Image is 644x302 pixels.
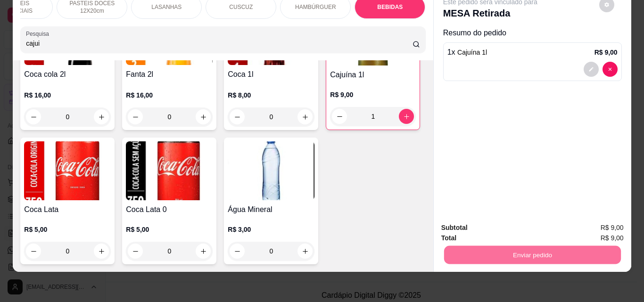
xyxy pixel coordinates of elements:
h4: Água Mineral [228,204,314,215]
button: decrease-product-quantity [128,109,143,124]
p: BEBIDAS [377,3,403,11]
img: product-image [24,141,111,200]
p: CUSCUZ [229,3,253,11]
button: decrease-product-quantity [26,109,41,124]
button: increase-product-quantity [297,109,313,124]
p: LASANHAS [151,3,182,11]
p: R$ 9,00 [594,48,618,57]
img: product-image [228,141,314,200]
p: MESA Retirada [443,7,537,20]
button: increase-product-quantity [94,244,109,259]
button: increase-product-quantity [297,244,313,259]
p: R$ 8,00 [228,90,314,100]
h4: Coca Lata [24,204,111,215]
p: R$ 9,00 [330,90,416,99]
label: Pesquisa [26,30,52,38]
h4: Cajuína 1l [330,69,416,81]
strong: Total [441,234,456,242]
button: increase-product-quantity [196,109,211,124]
input: Pesquisa [26,39,413,48]
h4: Fanta 2l [126,69,213,80]
p: R$ 5,00 [24,225,111,234]
p: R$ 16,00 [24,90,111,100]
h4: Coca Lata 0 [126,204,213,215]
p: HAMBÚRGUER [295,3,336,11]
p: R$ 5,00 [126,225,213,234]
button: increase-product-quantity [94,109,109,124]
button: increase-product-quantity [196,244,211,259]
p: Resumo do pedido [443,27,622,39]
h4: Coca 1l [228,69,314,80]
p: R$ 3,00 [228,225,314,234]
span: R$ 9,00 [601,233,624,243]
button: decrease-product-quantity [332,109,347,124]
p: R$ 16,00 [126,90,213,100]
button: decrease-product-quantity [584,62,599,77]
button: decrease-product-quantity [230,244,245,259]
button: Enviar pedido [444,245,620,264]
span: Cajuína 1l [457,49,487,56]
button: decrease-product-quantity [128,244,143,259]
p: 1 x [447,47,487,58]
button: decrease-product-quantity [230,109,245,124]
button: decrease-product-quantity [26,244,41,259]
button: decrease-product-quantity [603,62,618,77]
h4: Coca cola 2l [24,69,111,80]
button: increase-product-quantity [399,109,414,124]
img: product-image [126,141,213,200]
